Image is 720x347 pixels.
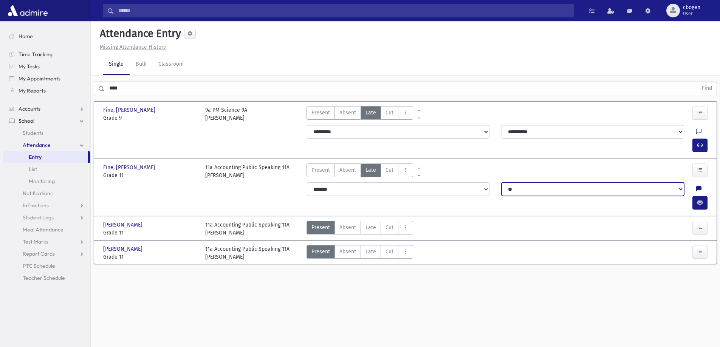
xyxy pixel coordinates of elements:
[683,11,700,17] span: User
[205,106,247,122] div: 9a PM Science 9A [PERSON_NAME]
[23,214,54,221] span: Student Logs
[103,171,198,179] span: Grade 11
[3,60,90,72] a: My Tasks
[386,248,393,256] span: Cut
[205,245,290,261] div: 11a Accounting Public Speaking 11A [PERSON_NAME]
[103,54,130,75] a: Single
[29,166,37,173] span: List
[3,127,90,139] a: Students
[97,27,181,40] h5: Attendance Entry
[97,44,166,50] a: Missing Attendance History
[3,163,90,175] a: List
[365,248,376,256] span: Late
[23,238,48,245] span: Test Marks
[339,248,356,256] span: Absent
[29,178,55,185] span: Monitoring
[339,224,356,231] span: Absent
[103,229,198,237] span: Grade 11
[23,130,43,136] span: Students
[130,54,152,75] a: Bulk
[23,262,55,269] span: PTC Schedule
[3,48,90,60] a: Time Tracking
[23,202,49,209] span: Infractions
[339,109,356,117] span: Absent
[103,245,144,253] span: [PERSON_NAME]
[19,87,46,94] span: My Reports
[3,85,90,97] a: My Reports
[386,224,393,231] span: Cut
[307,245,413,261] div: AttTypes
[3,248,90,260] a: Report Cards
[365,166,376,174] span: Late
[386,109,393,117] span: Cut
[339,166,356,174] span: Absent
[19,51,53,58] span: Time Tracking
[23,190,53,197] span: Notifications
[23,142,51,148] span: Attendance
[19,63,40,70] span: My Tasks
[3,115,90,127] a: School
[311,166,330,174] span: Present
[3,272,90,284] a: Teacher Schedule
[103,253,198,261] span: Grade 11
[3,30,90,42] a: Home
[205,163,290,179] div: 11a Accounting Public Speaking 11A [PERSON_NAME]
[23,226,63,233] span: Meal Attendance
[3,199,90,211] a: Infractions
[3,175,90,187] a: Monitoring
[3,139,90,151] a: Attendance
[19,117,34,124] span: School
[311,109,330,117] span: Present
[3,260,90,272] a: PTC Schedule
[311,248,330,256] span: Present
[114,4,573,17] input: Search
[19,75,60,82] span: My Appointments
[29,154,42,160] span: Entry
[23,275,65,281] span: Teacher Schedule
[3,72,90,85] a: My Appointments
[3,151,88,163] a: Entry
[103,221,144,229] span: [PERSON_NAME]
[365,224,376,231] span: Late
[205,221,290,237] div: 11a Accounting Public Speaking 11A [PERSON_NAME]
[697,82,717,95] button: Find
[307,221,413,237] div: AttTypes
[365,109,376,117] span: Late
[3,236,90,248] a: Test Marks
[683,5,700,11] span: cbogen
[103,163,157,171] span: Fine, [PERSON_NAME]
[3,187,90,199] a: Notifications
[23,250,55,257] span: Report Cards
[307,106,413,122] div: AttTypes
[19,33,33,40] span: Home
[386,166,393,174] span: Cut
[307,163,413,179] div: AttTypes
[103,106,157,114] span: Fine, [PERSON_NAME]
[6,3,50,18] img: AdmirePro
[3,224,90,236] a: Meal Attendance
[19,105,40,112] span: Accounts
[103,114,198,122] span: Grade 9
[3,103,90,115] a: Accounts
[152,54,190,75] a: Classroom
[311,224,330,231] span: Present
[100,44,166,50] u: Missing Attendance History
[3,211,90,224] a: Student Logs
